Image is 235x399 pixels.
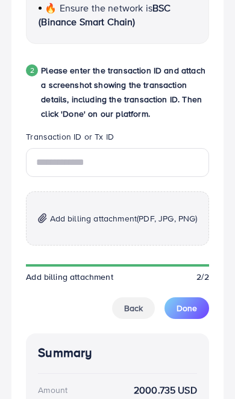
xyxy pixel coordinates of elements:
[26,131,209,147] legend: Transaction ID or Tx ID
[45,1,152,14] span: 🔥 Ensure the network is
[38,213,47,223] img: img
[164,297,209,319] button: Done
[39,1,171,28] span: BSC (Binance Smart Chain)
[38,345,197,360] h4: Summary
[134,383,197,397] strong: 2000.735 USD
[137,212,197,224] span: (PDF, JPG, PNG)
[196,271,208,283] span: 2/2
[112,297,155,319] button: Back
[124,302,143,314] span: Back
[50,211,198,226] span: Add billing attachment
[26,64,38,76] div: 2
[41,63,209,121] p: Please enter the transaction ID and attach a screenshot showing the transaction details, includin...
[38,384,67,396] div: Amount
[184,345,226,390] iframe: Chat
[177,302,197,314] span: Done
[26,271,113,283] span: Add billing attachment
